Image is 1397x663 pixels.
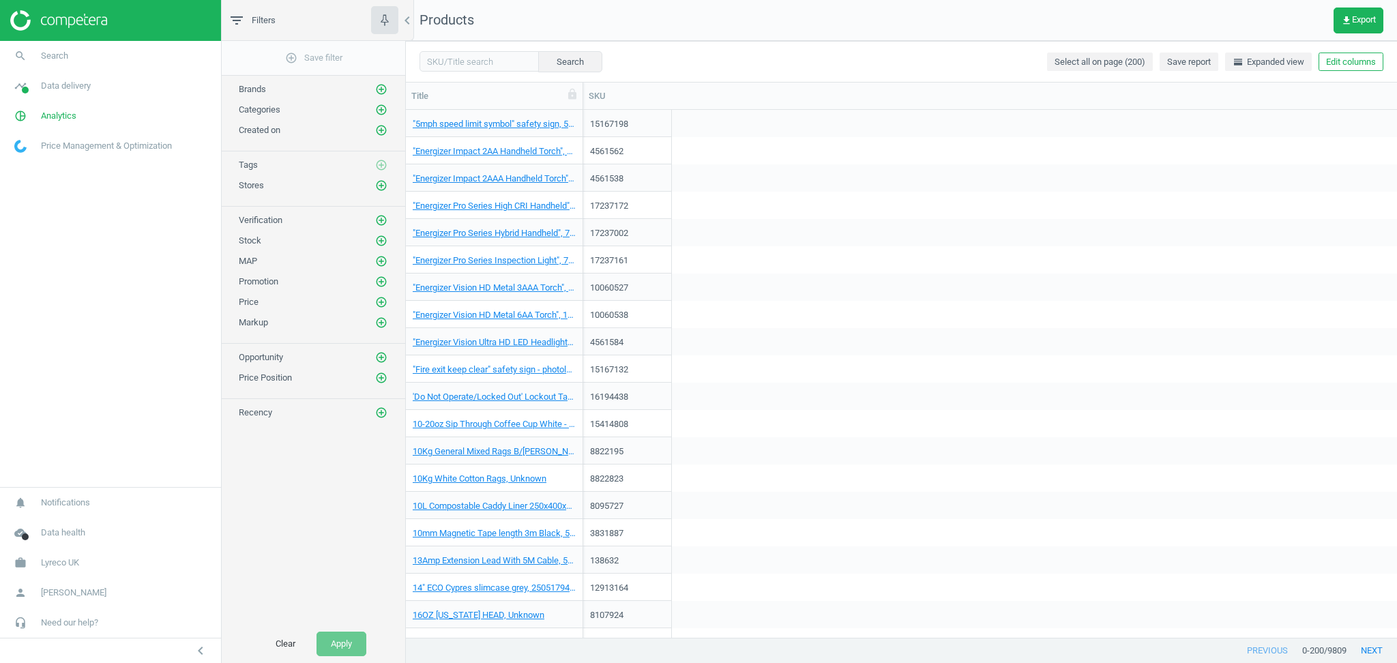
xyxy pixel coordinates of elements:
[374,275,388,289] button: add_circle_outline
[413,636,576,649] a: 16oz Single Wall Premium Coffee Cup White - Pack of 50, Unknown
[41,497,90,509] span: Notifications
[239,256,257,266] span: MAP
[1167,56,1211,68] span: Save report
[590,227,664,239] div: 17237002
[375,407,387,419] i: add_circle_outline
[374,103,388,117] button: add_circle_outline
[8,520,33,546] i: cloud_done
[590,555,664,567] div: 138632
[285,52,297,64] i: add_circle_outline
[590,391,664,403] div: 16194438
[8,580,33,606] i: person
[413,609,544,621] a: 16OZ [US_STATE] HEAD, Unknown
[413,364,576,376] a: "Fire exit keep clear" safety sign - photoluminescent, 5015397265449
[413,173,576,185] a: "Energizer Impact 2AAA Handheld Torch", 17638900326304
[1233,56,1304,68] span: Expanded view
[374,316,388,329] button: add_circle_outline
[375,235,387,247] i: add_circle_outline
[413,473,546,485] a: 10Kg White Cotton Rags, Unknown
[8,73,33,99] i: timeline
[239,84,266,94] span: Brands
[41,527,85,539] span: Data health
[374,371,388,385] button: add_circle_outline
[413,500,576,512] a: 10L Compostable Caddy Liner 250x400x450mm Rolls of 24, Box of 480, 5026824867105
[375,316,387,329] i: add_circle_outline
[590,145,664,158] div: 4561562
[374,158,388,172] button: add_circle_outline
[285,52,342,64] span: Save filter
[590,418,664,430] div: 15414808
[8,550,33,576] i: work
[413,282,576,294] a: "Energizer Vision HD Metal 3AAA Torch", 17638900419587
[41,587,106,599] span: [PERSON_NAME]
[229,12,245,29] i: filter_list
[590,173,664,185] div: 4561538
[1225,53,1312,72] button: horizontal_splitExpanded view
[14,140,27,153] img: wGWNvw8QSZomAAAAABJRU5ErkJggg==
[1341,15,1352,26] i: get_app
[590,500,664,512] div: 8095727
[1324,645,1347,657] span: / 9809
[317,632,366,656] button: Apply
[41,80,91,92] span: Data delivery
[375,372,387,384] i: add_circle_outline
[239,125,280,135] span: Created on
[590,200,664,212] div: 17237172
[1341,15,1376,26] span: Export
[1334,8,1383,33] button: get_appExport
[1347,638,1397,663] button: next
[192,643,209,659] i: chevron_left
[413,145,576,158] a: "Energizer Impact 2AA Handheld Torch", 17638900436225
[375,159,387,171] i: add_circle_outline
[374,295,388,309] button: add_circle_outline
[590,582,664,594] div: 12913164
[239,352,283,362] span: Opportunity
[1055,56,1145,68] span: Select all on page (200)
[41,140,172,152] span: Price Management & Optimization
[239,372,292,383] span: Price Position
[10,10,107,31] img: ajHJNr6hYgQAAAAASUVORK5CYII=
[590,527,664,540] div: 3831887
[374,83,388,96] button: add_circle_outline
[413,418,576,430] a: 10-20oz Sip Through Coffee Cup White - Pack of 100, Unknown
[590,609,664,621] div: 8107924
[1047,53,1153,72] button: Select all on page (200)
[375,276,387,288] i: add_circle_outline
[399,12,415,29] i: chevron_left
[239,276,278,286] span: Promotion
[239,297,259,307] span: Price
[375,104,387,116] i: add_circle_outline
[239,160,258,170] span: Tags
[375,255,387,267] i: add_circle_outline
[41,557,79,569] span: Lyreco UK
[239,317,268,327] span: Markup
[1319,53,1383,72] button: Edit columns
[590,473,664,485] div: 8822823
[413,309,576,321] a: "Energizer Vision HD Metal 6AA Torch", 17638900419594
[413,445,576,458] a: 10Kg General Mixed Rags B/[PERSON_NAME], Unknown
[239,215,282,225] span: Verification
[590,336,664,349] div: 4561584
[413,200,576,212] a: "Energizer Pro Series High CRI Handheld", 7638900448191
[420,12,474,28] span: Products
[8,43,33,69] i: search
[222,44,405,72] button: add_circle_outlineSave filter
[374,406,388,419] button: add_circle_outline
[252,14,276,27] span: Filters
[1302,645,1324,657] span: 0 - 200
[374,351,388,364] button: add_circle_outline
[239,235,261,246] span: Stock
[1233,638,1302,663] button: previous
[413,336,576,349] a: "Energizer Vision Ultra HD LED Headlight", 7638900424478
[239,407,272,417] span: Recency
[374,179,388,192] button: add_circle_outline
[590,364,664,376] div: 15167132
[261,632,310,656] button: Clear
[183,642,218,660] button: chevron_left
[406,110,1397,638] div: grid
[1233,57,1244,68] i: horizontal_split
[239,104,280,115] span: Categories
[41,617,98,629] span: Need our help?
